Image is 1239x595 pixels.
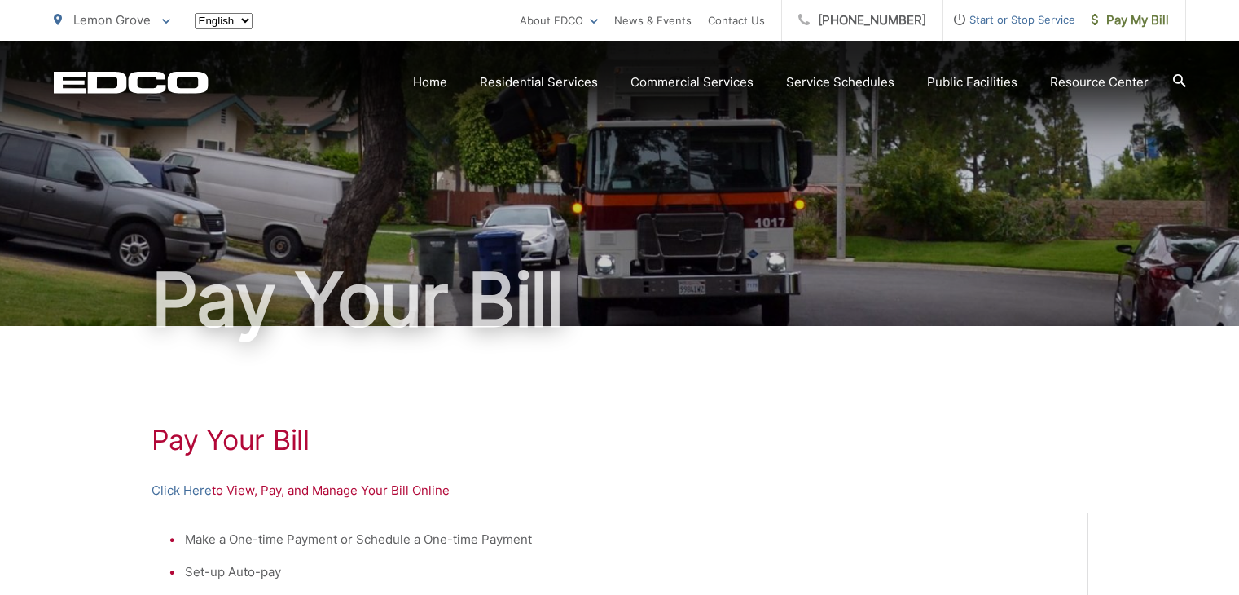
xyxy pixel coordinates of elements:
a: Commercial Services [630,73,754,92]
a: EDCD logo. Return to the homepage. [54,71,209,94]
select: Select a language [195,13,253,29]
span: Lemon Grove [73,12,151,28]
a: Resource Center [1050,73,1149,92]
h1: Pay Your Bill [54,259,1186,341]
a: Home [413,73,447,92]
li: Make a One-time Payment or Schedule a One-time Payment [185,530,1071,549]
a: Contact Us [708,11,765,30]
h1: Pay Your Bill [152,424,1088,456]
li: Set-up Auto-pay [185,562,1071,582]
a: Residential Services [480,73,598,92]
a: News & Events [614,11,692,30]
a: About EDCO [520,11,598,30]
span: Pay My Bill [1092,11,1169,30]
a: Click Here [152,481,212,500]
a: Service Schedules [786,73,894,92]
p: to View, Pay, and Manage Your Bill Online [152,481,1088,500]
a: Public Facilities [927,73,1017,92]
